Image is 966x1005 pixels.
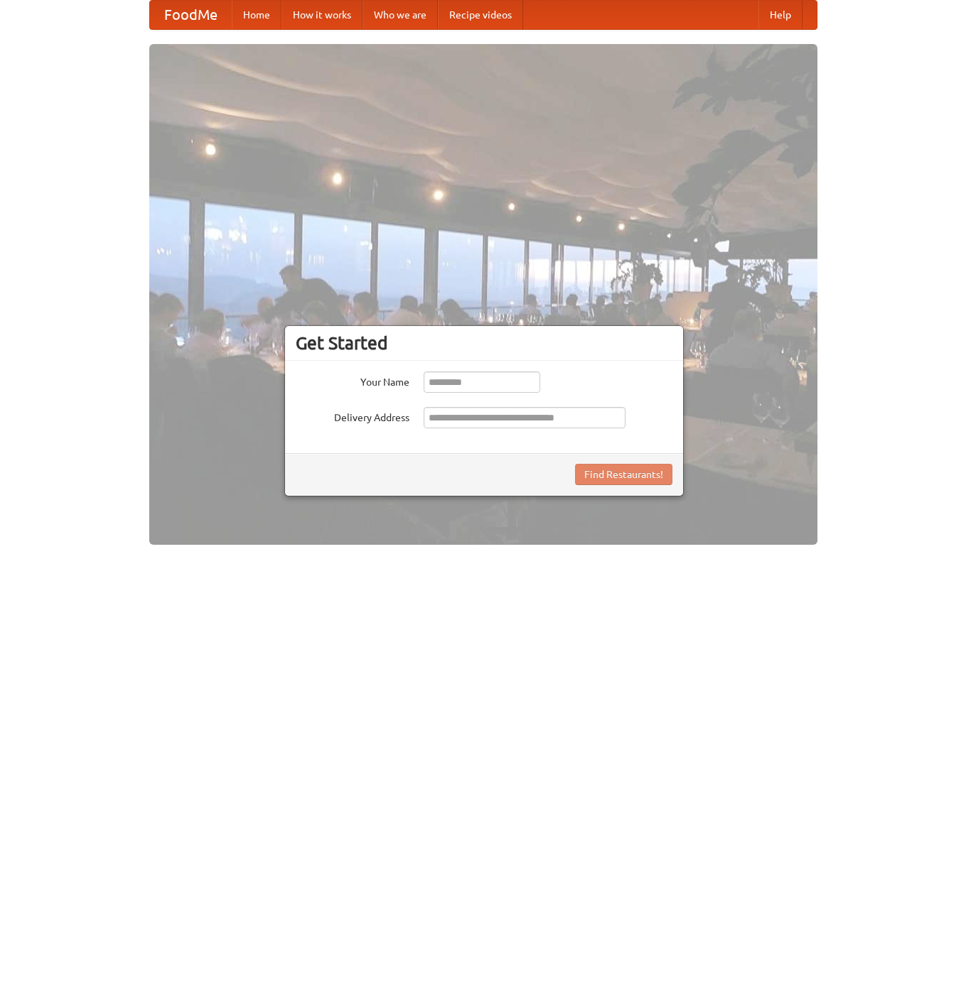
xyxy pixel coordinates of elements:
[296,371,409,389] label: Your Name
[150,1,232,29] a: FoodMe
[296,332,672,354] h3: Get Started
[232,1,281,29] a: Home
[363,1,438,29] a: Who we are
[758,1,803,29] a: Help
[575,464,672,485] button: Find Restaurants!
[281,1,363,29] a: How it works
[296,407,409,425] label: Delivery Address
[438,1,523,29] a: Recipe videos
